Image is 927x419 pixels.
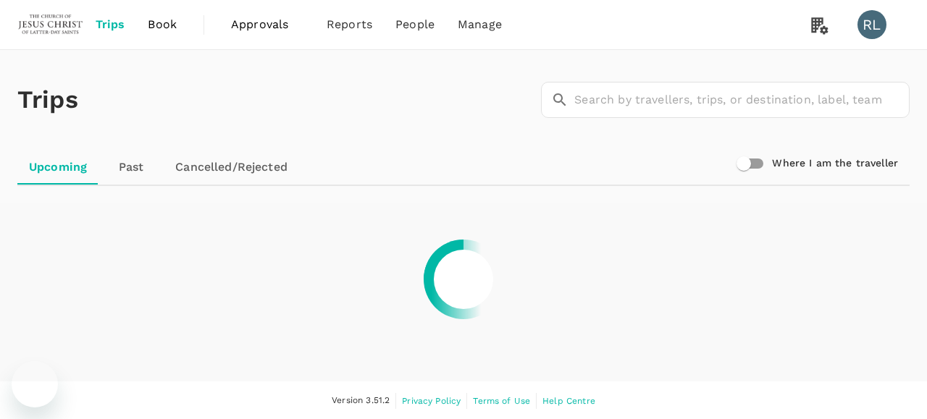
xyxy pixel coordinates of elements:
[473,396,530,406] span: Terms of Use
[17,50,78,150] h1: Trips
[148,16,177,33] span: Book
[857,10,886,39] div: RL
[98,150,164,185] a: Past
[332,394,390,408] span: Version 3.51.2
[458,16,502,33] span: Manage
[542,396,595,406] span: Help Centre
[402,396,461,406] span: Privacy Policy
[574,82,910,118] input: Search by travellers, trips, or destination, label, team
[12,361,58,407] iframe: Button to launch messaging window
[96,16,125,33] span: Trips
[164,150,299,185] a: Cancelled/Rejected
[395,16,435,33] span: People
[473,393,530,409] a: Terms of Use
[542,393,595,409] a: Help Centre
[327,16,372,33] span: Reports
[772,156,898,172] h6: Where I am the traveller
[17,150,98,185] a: Upcoming
[17,9,84,41] img: The Malaysian Church of Jesus Christ of Latter-day Saints
[231,16,303,33] span: Approvals
[402,393,461,409] a: Privacy Policy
